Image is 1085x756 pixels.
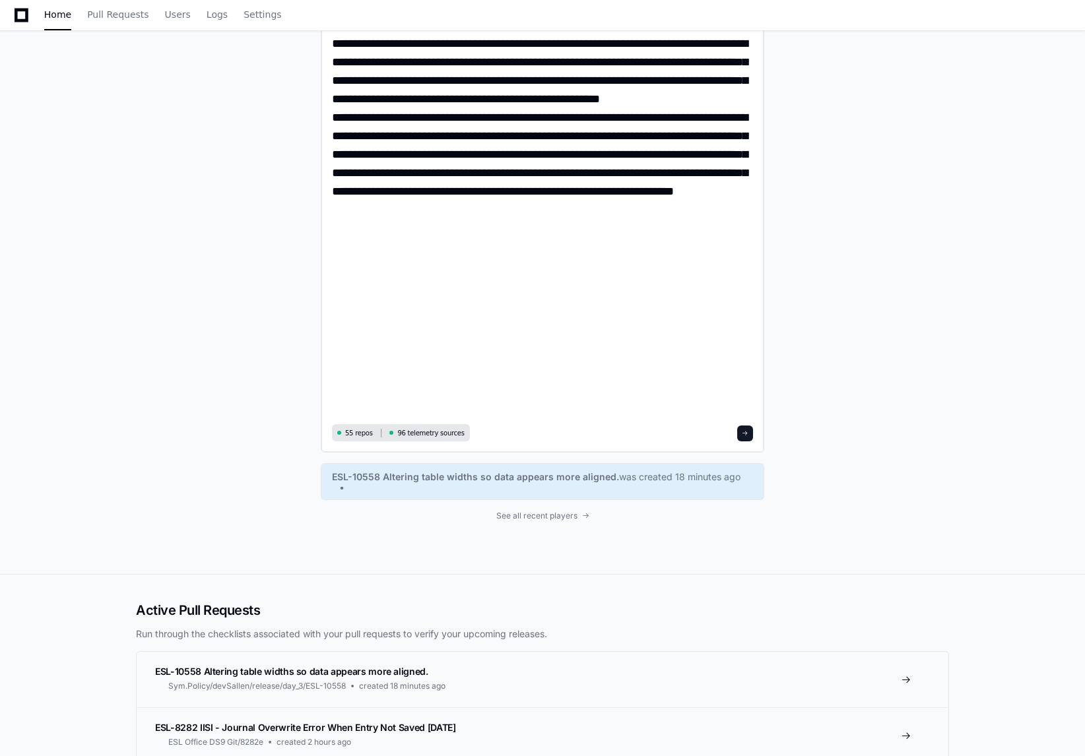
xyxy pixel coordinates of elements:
[87,11,148,18] span: Pull Requests
[155,666,428,677] span: ESL-10558 Altering table widths so data appears more aligned.
[165,11,191,18] span: Users
[136,601,949,619] h2: Active Pull Requests
[332,470,753,493] a: ESL-10558 Altering table widths so data appears more aligned.was created 18 minutes ago
[44,11,71,18] span: Home
[168,681,346,691] span: Sym.Policy/devSallen/release/day_3/ESL-10558
[277,737,351,747] span: created 2 hours ago
[397,428,464,438] span: 96 telemetry sources
[359,681,445,691] span: created 18 minutes ago
[207,11,228,18] span: Logs
[321,511,764,521] a: See all recent players
[137,652,948,707] a: ESL-10558 Altering table widths so data appears more aligned.Sym.Policy/devSallen/release/day_3/E...
[332,470,619,484] span: ESL-10558 Altering table widths so data appears more aligned.
[345,428,373,438] span: 55 repos
[155,722,456,733] span: ESL-8282 IISI - Journal Overwrite Error When Entry Not Saved [DATE]
[619,470,740,484] span: was created 18 minutes ago
[136,627,949,641] p: Run through the checklists associated with your pull requests to verify your upcoming releases.
[496,511,577,521] span: See all recent players
[244,11,281,18] span: Settings
[168,737,263,747] span: ESL Office DS9 Git/8282e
